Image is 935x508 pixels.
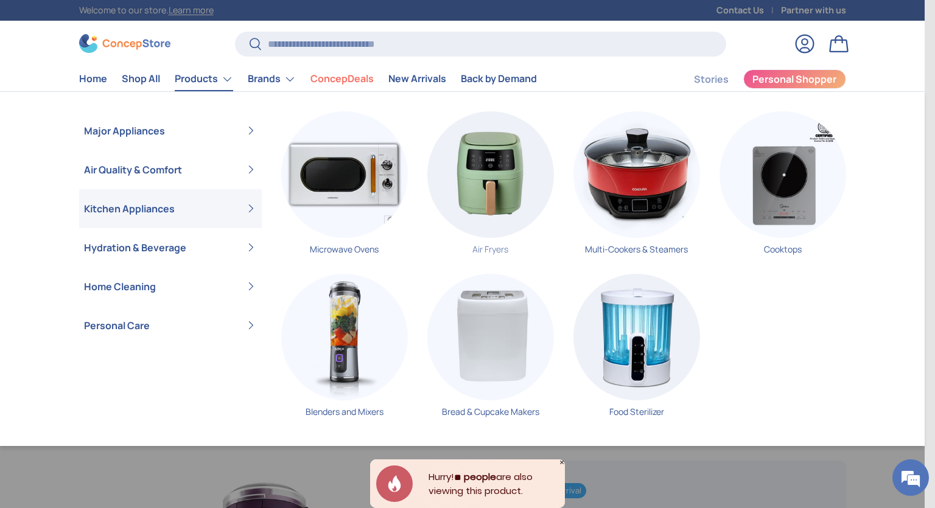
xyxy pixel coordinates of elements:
[71,153,168,276] span: We're online!
[79,67,537,91] nav: Primary
[743,69,846,89] a: Personal Shopper
[388,67,446,91] a: New Arrivals
[6,332,232,375] textarea: Type your message and hit 'Enter'
[752,74,836,84] span: Personal Shopper
[167,67,240,91] summary: Products
[559,459,565,465] div: Close
[79,67,107,91] a: Home
[665,67,846,91] nav: Secondary
[122,67,160,91] a: Shop All
[240,67,303,91] summary: Brands
[200,6,229,35] div: Minimize live chat window
[310,67,374,91] a: ConcepDeals
[461,67,537,91] a: Back by Demand
[79,34,170,53] img: ConcepStore
[694,68,729,91] a: Stories
[63,68,205,84] div: Chat with us now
